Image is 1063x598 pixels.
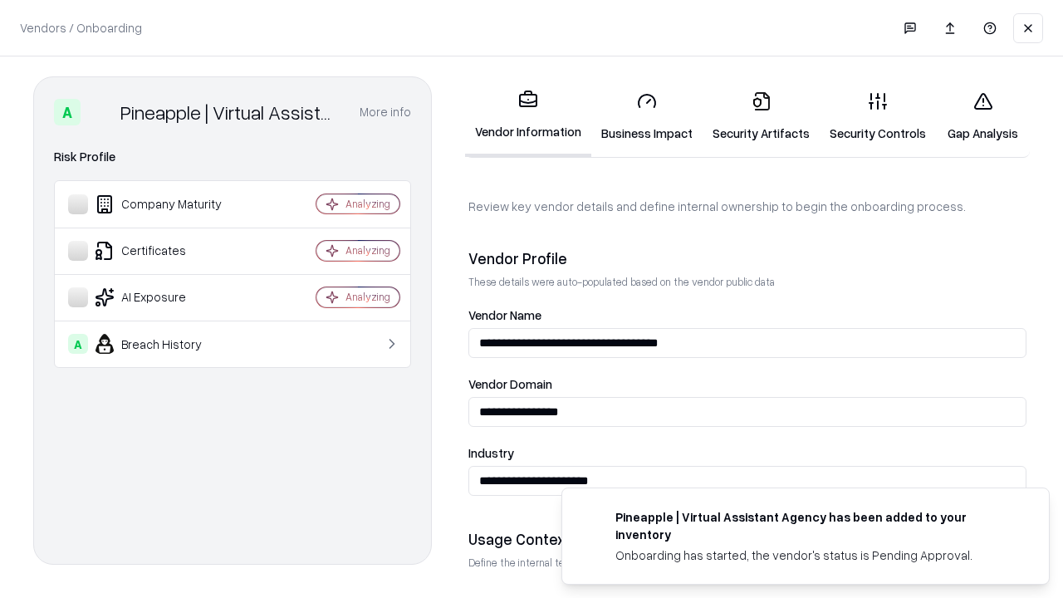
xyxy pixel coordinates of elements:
div: Onboarding has started, the vendor's status is Pending Approval. [615,547,1009,564]
p: Review key vendor details and define internal ownership to begin the onboarding process. [468,198,1026,215]
a: Vendor Information [465,76,591,157]
div: AI Exposure [68,287,267,307]
div: Analyzing [345,290,390,304]
img: trypineapple.com [582,508,602,528]
div: Pineapple | Virtual Assistant Agency has been added to your inventory [615,508,1009,543]
p: These details were auto-populated based on the vendor public data [468,275,1026,289]
div: Analyzing [345,197,390,211]
a: Security Artifacts [703,78,820,155]
label: Vendor Domain [468,378,1026,390]
div: Company Maturity [68,194,267,214]
div: Vendor Profile [468,248,1026,268]
a: Business Impact [591,78,703,155]
div: A [68,334,88,354]
div: Risk Profile [54,147,411,167]
a: Gap Analysis [936,78,1030,155]
p: Define the internal team and reason for using this vendor. This helps assess business relevance a... [468,556,1026,570]
label: Vendor Name [468,309,1026,321]
div: Breach History [68,334,267,354]
div: Analyzing [345,243,390,257]
div: Pineapple | Virtual Assistant Agency [120,99,340,125]
p: Vendors / Onboarding [20,19,142,37]
div: Certificates [68,241,267,261]
label: Industry [468,447,1026,459]
div: A [54,99,81,125]
div: Usage Context [468,529,1026,549]
button: More info [360,97,411,127]
a: Security Controls [820,78,936,155]
img: Pineapple | Virtual Assistant Agency [87,99,114,125]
